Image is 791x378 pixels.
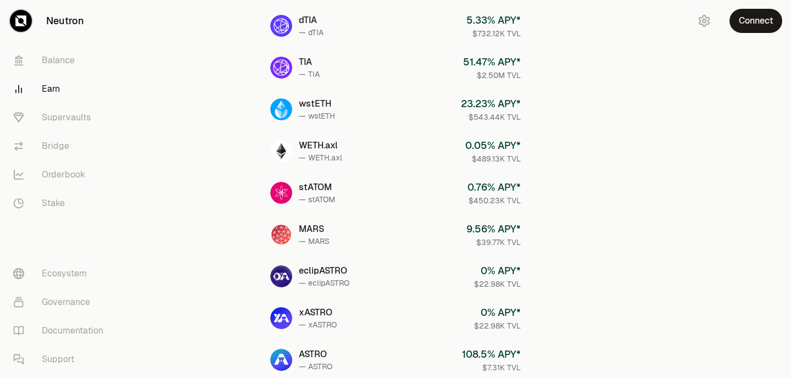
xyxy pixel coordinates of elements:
img: eclipASTRO [270,265,292,287]
a: dTIAdTIA— dTIA5.33% APY*$732.12K TVL [261,6,530,46]
div: — TIA [299,69,320,80]
div: $22.98K TVL [474,279,521,290]
a: Documentation [4,316,119,345]
div: 5.33 % APY* [466,13,521,28]
div: $543.44K TVL [461,112,521,123]
div: 0.05 % APY* [465,138,521,153]
a: Supervaults [4,103,119,132]
div: dTIA [299,14,324,27]
div: WETH.axl [299,139,342,152]
img: ASTRO [270,349,292,371]
div: $2.50M TVL [463,70,521,81]
div: 9.56 % APY* [466,221,521,237]
div: $7.31K TVL [462,362,521,373]
div: eclipASTRO [299,264,349,277]
div: stATOM [299,181,335,194]
a: Ecosystem [4,259,119,288]
div: xASTRO [299,306,337,319]
div: — eclipASTRO [299,277,349,288]
a: MARSMARS— MARS9.56% APY*$39.77K TVL [261,215,530,254]
img: xASTRO [270,307,292,329]
a: Bridge [4,132,119,160]
div: 51.47 % APY* [463,54,521,70]
div: $22.98K TVL [474,320,521,331]
a: Orderbook [4,160,119,189]
a: WETH.axlWETH.axl— WETH.axl0.05% APY*$489.13K TVL [261,131,530,171]
a: wstETHwstETH— wstETH23.23% APY*$543.44K TVL [261,90,530,129]
div: 0 % APY* [474,305,521,320]
a: TIATIA— TIA51.47% APY*$2.50M TVL [261,48,530,87]
div: TIA [299,55,320,69]
img: wstETH [270,98,292,120]
img: MARS [270,224,292,246]
div: — stATOM [299,194,335,205]
div: — dTIA [299,27,324,38]
div: — MARS [299,236,330,247]
a: Earn [4,75,119,103]
button: Connect [729,9,782,33]
div: — wstETH [299,110,335,121]
div: 0.76 % APY* [467,180,521,195]
div: — WETH.axl [299,152,342,163]
a: Balance [4,46,119,75]
div: wstETH [299,97,335,110]
img: WETH.axl [270,140,292,162]
a: xASTROxASTRO— xASTRO0% APY*$22.98K TVL [261,298,530,338]
div: — xASTRO [299,319,337,330]
a: stATOMstATOM— stATOM0.76% APY*$450.23K TVL [261,173,530,213]
img: dTIA [270,15,292,37]
a: Stake [4,189,119,218]
div: 0 % APY* [474,263,521,279]
div: ASTRO [299,348,332,361]
div: $39.77K TVL [466,237,521,248]
a: Governance [4,288,119,316]
div: $489.13K TVL [465,153,521,164]
a: Support [4,345,119,374]
div: 108.5 % APY* [462,347,521,362]
img: stATOM [270,182,292,204]
div: 23.23 % APY* [461,96,521,112]
a: eclipASTROeclipASTRO— eclipASTRO0% APY*$22.98K TVL [261,257,530,296]
div: $450.23K TVL [467,195,521,206]
div: — ASTRO [299,361,332,372]
div: MARS [299,223,330,236]
div: $732.12K TVL [466,28,521,39]
img: TIA [270,57,292,79]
